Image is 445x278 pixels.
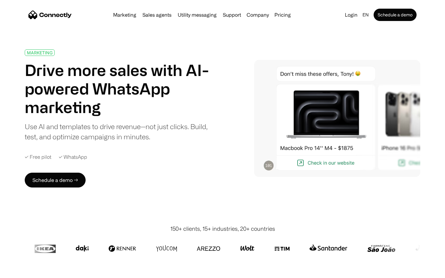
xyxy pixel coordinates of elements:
[12,267,37,276] ul: Language list
[59,154,87,160] div: ✓ WhatsApp
[362,11,369,19] div: en
[170,225,275,233] div: 150+ clients, 15+ industries, 20+ countries
[25,154,51,160] div: ✓ Free pilot
[247,11,269,19] div: Company
[175,12,219,17] a: Utility messaging
[25,173,86,187] a: Schedule a demo →
[374,9,417,21] a: Schedule a demo
[25,61,216,116] h1: Drive more sales with AI-powered WhatsApp marketing
[342,11,360,19] a: Login
[111,12,139,17] a: Marketing
[25,121,216,142] div: Use AI and templates to drive revenue—not just clicks. Build, test, and optimize campaigns in min...
[140,12,174,17] a: Sales agents
[27,50,53,55] div: MARKETING
[6,267,37,276] aside: Language selected: English
[220,12,244,17] a: Support
[272,12,293,17] a: Pricing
